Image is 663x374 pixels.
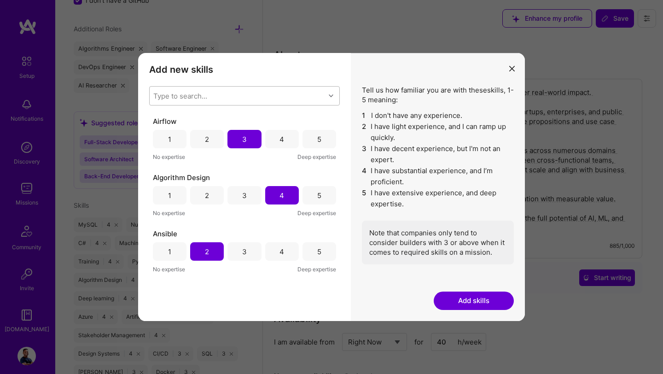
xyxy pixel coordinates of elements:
[509,66,515,71] i: icon Close
[317,247,321,257] div: 5
[149,64,340,75] h3: Add new skills
[362,143,514,165] li: I have decent experience, but I'm not an expert.
[362,121,514,143] li: I have light experience, and I can ramp up quickly.
[434,292,514,310] button: Add skills
[317,134,321,144] div: 5
[168,191,171,200] div: 1
[153,229,177,239] span: Ansible
[242,191,247,200] div: 3
[279,134,284,144] div: 4
[153,117,176,126] span: Airflow
[362,121,367,143] span: 2
[362,143,367,165] span: 3
[362,165,367,187] span: 4
[242,247,247,257] div: 3
[153,264,185,274] span: No expertise
[297,264,336,274] span: Deep expertise
[205,134,209,144] div: 2
[362,165,514,187] li: I have substantial experience, and I’m proficient.
[297,208,336,218] span: Deep expertise
[168,134,171,144] div: 1
[153,152,185,162] span: No expertise
[329,93,333,98] i: icon Chevron
[153,173,210,182] span: Algorithm Design
[362,85,514,264] div: Tell us how familiar you are with these skills , 1-5 meaning:
[362,110,514,121] li: I don't have any experience.
[279,191,284,200] div: 4
[168,247,171,257] div: 1
[153,208,185,218] span: No expertise
[317,191,321,200] div: 5
[153,91,207,101] div: Type to search...
[138,53,525,321] div: modal
[362,221,514,264] div: Note that companies only tend to consider builders with 3 or above when it comes to required skil...
[297,152,336,162] span: Deep expertise
[205,191,209,200] div: 2
[362,187,367,210] span: 5
[242,134,247,144] div: 3
[205,247,209,257] div: 2
[279,247,284,257] div: 4
[362,187,514,210] li: I have extensive experience, and deep expertise.
[362,110,367,121] span: 1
